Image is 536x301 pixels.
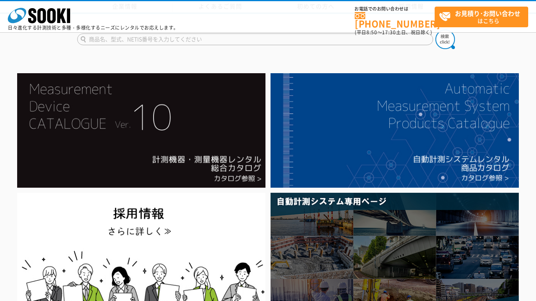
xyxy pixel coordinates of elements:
[435,7,528,27] a: お見積り･お問い合わせはこちら
[382,29,396,36] span: 17:30
[355,12,435,28] a: [PHONE_NUMBER]
[355,7,435,11] span: お電話でのお問い合わせは
[435,30,455,49] img: btn_search.png
[355,29,432,36] span: (平日 ～ 土日、祝日除く)
[455,9,520,18] strong: お見積り･お問い合わせ
[17,73,265,188] img: Catalog Ver10
[77,33,433,45] input: 商品名、型式、NETIS番号を入力してください
[8,25,179,30] p: 日々進化する計測技術と多種・多様化するニーズにレンタルでお応えします。
[271,73,519,188] img: 自動計測システムカタログ
[366,29,377,36] span: 8:50
[439,7,528,26] span: はこちら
